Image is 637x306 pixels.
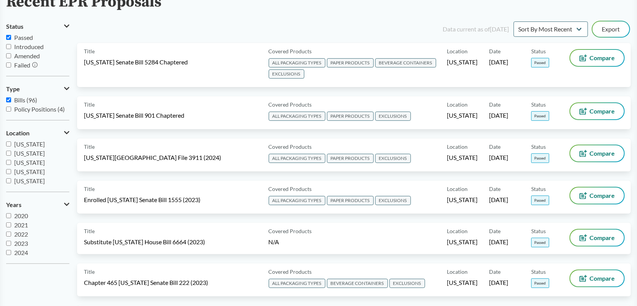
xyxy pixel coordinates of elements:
span: [US_STATE] [447,111,478,120]
span: [US_STATE][GEOGRAPHIC_DATA] File 3911 (2024) [84,153,221,162]
span: Status [531,268,546,276]
span: Status [531,227,546,235]
span: Years [6,201,21,208]
span: Policy Positions (4) [14,105,65,113]
span: Title [84,227,95,235]
span: Title [84,47,95,55]
input: 2023 [6,241,11,246]
span: Type [6,86,20,92]
span: ALL PACKAGING TYPES [269,154,325,163]
span: Passed [531,238,549,247]
span: EXCLUSIONS [389,279,425,288]
span: Date [489,100,501,109]
span: Status [531,143,546,151]
span: Passed [531,196,549,205]
button: Compare [570,103,624,119]
span: Substitute [US_STATE] House Bill 6664 (2023) [84,238,205,246]
span: Location [447,47,468,55]
span: Title [84,100,95,109]
span: Status [531,100,546,109]
span: Date [489,47,501,55]
span: Location [447,100,468,109]
span: [DATE] [489,196,508,204]
div: Data current as of [DATE] [443,25,509,34]
span: Enrolled [US_STATE] Senate Bill 1555 (2023) [84,196,200,204]
span: Compare [589,55,615,61]
span: Introduced [14,43,44,50]
span: [US_STATE] [447,238,478,246]
input: 2020 [6,213,11,218]
span: 2024 [14,249,28,256]
span: Covered Products [269,100,312,109]
span: PAPER PRODUCTS [327,58,374,67]
button: Location [6,127,69,140]
span: Covered Products [269,268,312,276]
span: Location [447,268,468,276]
span: PAPER PRODUCTS [327,196,374,205]
span: [US_STATE] Senate Bill 5284 Chaptered [84,58,188,66]
span: ALL PACKAGING TYPES [269,112,325,121]
span: Title [84,268,95,276]
span: Failed [14,61,30,69]
input: 2022 [6,232,11,237]
span: [US_STATE] [447,153,478,162]
span: Location [447,185,468,193]
span: Date [489,227,501,235]
button: Compare [570,230,624,246]
input: Passed [6,35,11,40]
span: [US_STATE] [447,278,478,287]
span: Status [531,47,546,55]
button: Years [6,198,69,211]
span: 2023 [14,240,28,247]
span: Title [84,143,95,151]
input: [US_STATE] [6,151,11,156]
input: Amended [6,53,11,58]
input: Failed [6,63,11,67]
span: EXCLUSIONS [375,112,411,121]
span: Compare [589,192,615,199]
span: 2020 [14,212,28,219]
span: [DATE] [489,238,508,246]
span: [US_STATE] [14,168,45,175]
span: Location [6,130,30,137]
span: Passed [531,58,549,67]
span: Amended [14,52,40,59]
button: Compare [570,145,624,161]
input: 2021 [6,222,11,227]
span: N/A [269,238,279,245]
span: [US_STATE] [14,150,45,157]
span: Status [6,23,23,30]
span: Covered Products [269,143,312,151]
span: Date [489,143,501,151]
span: 2022 [14,230,28,238]
button: Compare [570,188,624,204]
span: Covered Products [269,227,312,235]
span: Date [489,268,501,276]
span: [DATE] [489,278,508,287]
span: Passed [531,153,549,163]
span: Compare [589,275,615,281]
span: [US_STATE] [447,58,478,66]
span: PAPER PRODUCTS [327,112,374,121]
span: Location [447,143,468,151]
span: [US_STATE] [14,159,45,166]
input: Bills (96) [6,97,11,102]
span: [US_STATE] [14,140,45,148]
button: Type [6,82,69,95]
span: EXCLUSIONS [375,196,411,205]
span: ALL PACKAGING TYPES [269,196,325,205]
span: Covered Products [269,185,312,193]
span: EXCLUSIONS [375,154,411,163]
button: Compare [570,50,624,66]
span: BEVERAGE CONTAINERS [327,279,388,288]
span: Passed [531,111,549,121]
span: Compare [589,150,615,156]
span: Location [447,227,468,235]
input: [US_STATE] [6,160,11,165]
span: Date [489,185,501,193]
button: Compare [570,270,624,286]
span: [DATE] [489,111,508,120]
span: Passed [14,34,33,41]
input: 2024 [6,250,11,255]
span: [US_STATE] Senate Bill 901 Chaptered [84,111,184,120]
